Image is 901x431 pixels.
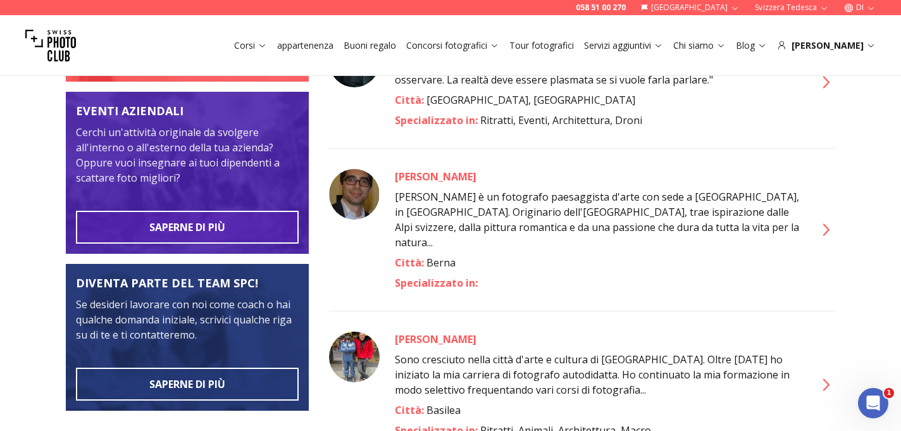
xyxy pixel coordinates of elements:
[426,93,635,107] font: [GEOGRAPHIC_DATA], [GEOGRAPHIC_DATA]
[426,256,456,270] font: Berna
[421,403,424,417] font: :
[406,39,487,51] font: Concorsi fotografici
[66,264,309,411] a: Incontra il teamDIVENTA PARTE DEL TEAM SPC!Se desideri lavorare con noi come coach o hai qualche ...
[731,37,772,54] button: Blog
[76,125,280,185] font: Cerchi un'attività originale da svolgere all'interno o all'esterno della tua azienda? Oppure vuoi...
[329,332,380,382] img: Andreas Masche
[858,388,888,418] iframe: Chat intercom in diretta
[395,190,799,249] font: [PERSON_NAME] è un fotografo paesaggista d'arte con sede a [GEOGRAPHIC_DATA], in [GEOGRAPHIC_DATA...
[395,332,800,347] a: [PERSON_NAME]
[149,377,225,391] font: SAPERNE DI PIÙ
[475,113,478,127] font: :
[234,39,255,51] font: Corsi
[579,37,668,54] button: Servizi aggiuntivi
[421,256,424,270] font: :
[504,37,579,54] button: Tour fotografici
[76,368,299,401] button: SAPERNE DI PIÙ
[277,39,333,51] font: appartenenza
[339,37,401,54] button: Buoni regalo
[509,39,574,52] a: Tour fotografici
[395,93,421,107] font: Città
[421,93,424,107] font: :
[25,20,76,71] img: Club fotografico svizzero
[395,353,790,397] font: Sono cresciuto nella città d'arte e cultura di [GEOGRAPHIC_DATA]. Oltre [DATE] ho iniziato la mia...
[329,169,380,220] img: Andrea Sanchini
[395,169,800,184] a: [PERSON_NAME]
[66,264,309,411] img: Incontra il team
[576,3,626,13] a: 058 51 00 270
[576,2,626,13] font: 058 51 00 270
[344,39,396,52] a: Buoni regalo
[277,39,333,52] a: appartenenza
[755,2,816,13] font: Svizzera tedesca
[229,37,272,54] button: Corsi
[736,39,755,51] font: Blog
[584,39,651,51] font: Servizi aggiuntivi
[475,276,478,290] font: :
[66,92,309,254] img: Incontra il team
[395,170,476,184] font: [PERSON_NAME]
[395,403,421,417] font: Città
[651,2,728,13] font: [GEOGRAPHIC_DATA]
[395,276,475,290] font: Specializzato in
[480,113,642,127] font: Ritratti, Eventi, Architettura, Droni
[856,2,864,13] font: DI
[673,39,714,51] font: Chi siamo
[886,389,892,397] font: 1
[792,39,864,51] font: [PERSON_NAME]
[272,37,339,54] button: appartenenza
[401,37,504,54] button: Concorsi fotografici
[76,103,183,118] font: EVENTI AZIENDALI
[149,220,225,234] font: SAPERNE DI PIÙ
[395,113,475,127] font: Specializzato in
[76,211,299,244] button: SAPERNE DI PIÙ
[234,39,267,52] a: Corsi
[673,39,726,52] a: Chi siamo
[584,39,663,52] a: Servizi aggiuntivi
[76,275,258,290] font: DIVENTA PARTE DEL TEAM SPC!
[76,297,292,342] font: Se desideri lavorare con noi come coach o hai qualche domanda iniziale, scrivici qualche riga su ...
[395,332,476,346] font: [PERSON_NAME]
[344,39,396,51] font: Buoni regalo
[426,403,461,417] font: Basilea
[395,256,421,270] font: Città
[736,39,767,52] a: Blog
[406,39,499,52] a: Concorsi fotografici
[66,92,309,254] a: Incontra il teamEVENTI AZIENDALICerchi un'attività originale da svolgere all'interno o all'estern...
[668,37,731,54] button: Chi siamo
[509,39,574,51] font: Tour fotografici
